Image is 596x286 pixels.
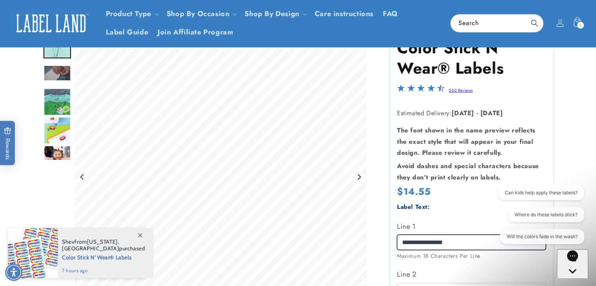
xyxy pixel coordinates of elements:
[480,109,503,118] strong: [DATE]
[43,145,71,173] img: Color Stick N' Wear® Labels - Label Land
[6,223,99,247] iframe: Sign Up via Text for Offers
[580,22,582,29] span: 1
[397,38,546,78] h1: Color Stick N' Wear® Labels
[167,9,230,18] span: Shop By Occasion
[383,9,398,18] span: FAQ
[43,117,71,144] img: Color Stick N' Wear® Labels - Label Land
[397,268,546,281] label: Line 2
[43,88,71,116] img: Color Stick N' Wear® Labels - Label Land
[378,5,403,23] a: FAQ
[62,267,145,274] span: 7 hours ago
[397,252,546,260] div: Maximum 18 Characters Per Line
[9,8,93,38] a: Label Land
[449,87,473,93] a: 260 Reviews - open in a new tab
[451,109,474,118] strong: [DATE]
[4,127,11,160] span: Rewards
[101,23,153,42] a: Label Guide
[397,126,535,157] strong: The font shown in the name preview reflects the exact style that will appear in your final design...
[557,249,588,278] iframe: Gorgias live chat messenger
[491,185,588,251] iframe: Gorgias live chat conversation starters
[77,172,88,182] button: Previous slide
[62,245,119,252] span: [GEOGRAPHIC_DATA]
[101,5,162,23] summary: Product Type
[43,145,71,173] div: Go to slide 6
[5,264,22,281] div: Accessibility Menu
[162,5,240,23] summary: Shop By Occasion
[106,28,149,37] span: Label Guide
[310,5,378,23] a: Care instructions
[245,9,299,19] a: Shop By Design
[12,11,90,35] img: Label Land
[43,88,71,116] div: Go to slide 4
[62,239,145,252] span: from , purchased
[43,60,71,87] div: Go to slide 3
[106,9,151,19] a: Product Type
[397,86,445,95] span: 4.5-star overall rating
[315,9,373,18] span: Care instructions
[353,172,364,182] button: Next slide
[397,161,539,182] strong: Avoid dashes and special characters because they don’t print clearly on labels.
[153,23,238,42] a: Join Affiliate Program
[43,65,71,81] img: null
[397,185,431,198] span: $14.55
[397,220,546,233] label: Line 1
[526,14,543,32] button: Search
[397,108,546,119] p: Estimated Delivery:
[62,252,145,262] span: Color Stick N' Wear® Labels
[158,28,233,37] span: Join Affiliate Program
[397,203,430,211] label: Label Text:
[43,117,71,144] div: Go to slide 5
[87,238,118,245] span: [US_STATE]
[240,5,310,23] summary: Shop By Design
[476,109,478,118] strong: -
